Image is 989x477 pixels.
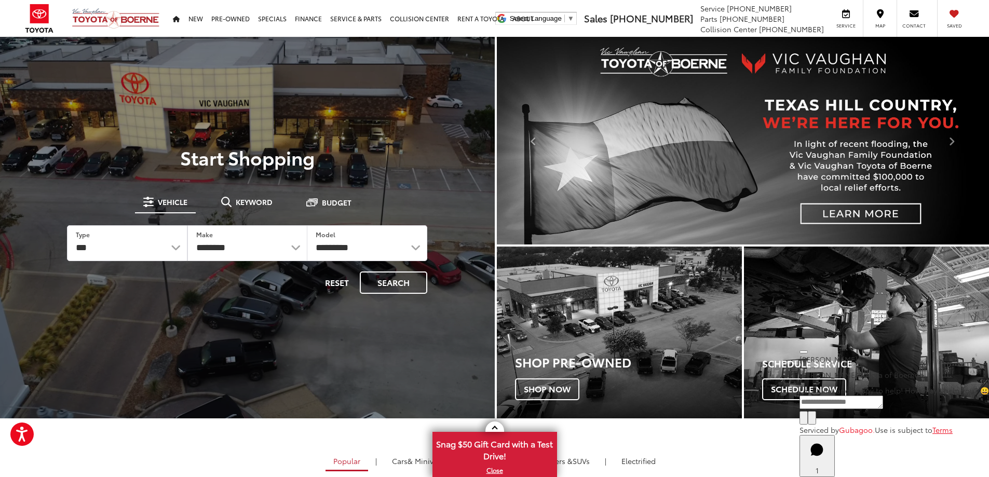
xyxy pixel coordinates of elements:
button: Click to view previous picture. [497,58,571,224]
span: Keyword [236,198,273,206]
a: Gubagoo. [839,425,875,435]
label: Model [316,230,335,239]
span: Saved [943,22,966,29]
h4: Schedule Service [762,359,989,369]
span: I'm online and happy to help! How may I help you? 😀 [800,385,989,396]
span: [PHONE_NUMBER] [720,13,784,24]
a: Cars [384,452,450,470]
span: Service [834,22,858,29]
span: Parts [700,13,717,24]
span: ▼ [567,15,574,22]
span: Select Language [510,15,562,22]
a: Popular [326,452,368,471]
p: [PERSON_NAME] [800,354,989,364]
span: Snag $50 Gift Card with a Test Drive! [433,433,556,465]
button: Toggle Chat Window [800,435,835,477]
button: Reset [316,271,358,294]
span: 1 [816,465,819,475]
textarea: Type your message [800,396,883,409]
a: Shop Pre-Owned Shop Now [497,247,742,418]
a: Schedule Service Schedule Now [744,247,989,418]
a: Electrified [614,452,663,470]
li: | [602,456,609,466]
div: Toyota [744,247,989,418]
label: Make [196,230,213,239]
a: Select Language​ [510,15,574,22]
span: Service [700,3,725,13]
img: Vic Vaughan Toyota of Boerne [72,8,160,29]
span: & Minivan [408,456,442,466]
button: Chat with SMS [800,411,808,425]
span: Vehicle [158,198,187,206]
span: Collision Center [700,24,757,34]
svg: Start Chat [804,437,831,464]
span: [PHONE_NUMBER] [759,24,824,34]
li: | [373,456,380,466]
span: [PHONE_NUMBER] [727,3,792,13]
span: Use is subject to [875,425,932,435]
button: Click to view next picture. [915,58,989,224]
p: [PERSON_NAME] Toyota of Boerne [800,370,989,380]
span: Contact [902,22,926,29]
p: Start Shopping [44,147,451,168]
a: Terms [932,425,953,435]
span: Shop Now [515,378,579,400]
button: Close [800,350,808,353]
a: SUVs [519,452,598,470]
span: Map [869,22,891,29]
button: Search [360,271,427,294]
div: Toyota [497,247,742,418]
label: Type [76,230,90,239]
span: Schedule Now [762,378,846,400]
button: Send Message [808,411,816,425]
span: [PHONE_NUMBER] [610,11,693,25]
span: Serviced by [800,425,839,435]
h3: Shop Pre-Owned [515,355,742,369]
span: ​ [564,15,565,22]
span: Sales [584,11,607,25]
span: Budget [322,199,351,206]
div: Close[PERSON_NAME][PERSON_NAME] Toyota of BoerneI'm online and happy to help! How may I help you?... [800,344,989,435]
